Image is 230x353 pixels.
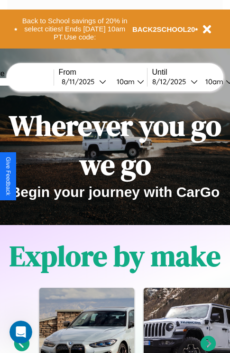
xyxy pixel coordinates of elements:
[109,77,147,87] button: 10am
[201,77,226,86] div: 10am
[59,68,147,77] label: From
[59,77,109,87] button: 8/11/2025
[152,77,191,86] div: 8 / 12 / 2025
[112,77,137,86] div: 10am
[132,25,195,33] b: BACK2SCHOOL20
[5,157,11,196] div: Give Feedback
[62,77,99,86] div: 8 / 11 / 2025
[9,236,221,275] h1: Explore by make
[18,14,132,44] button: Back to School savings of 20% in select cities! Ends [DATE] 10am PT.Use code:
[9,321,32,343] iframe: Intercom live chat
